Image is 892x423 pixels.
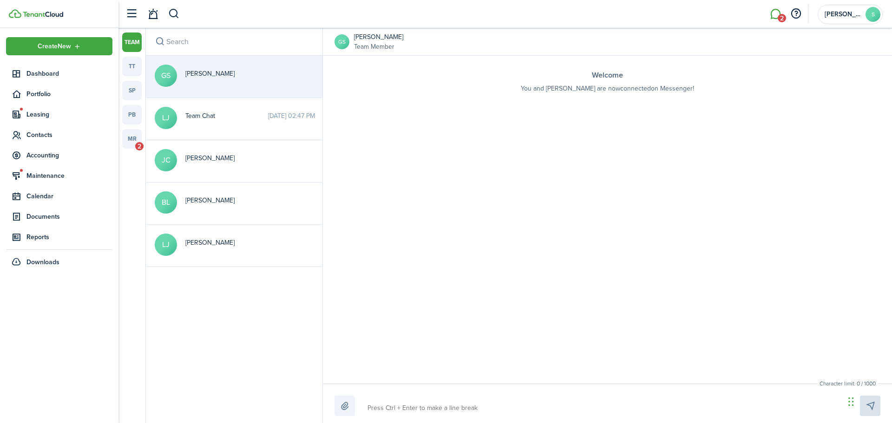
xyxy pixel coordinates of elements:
a: Dashboard [6,65,112,83]
span: Laura Jenkins [185,238,315,247]
a: sp [122,81,142,100]
span: Calendar [26,191,112,201]
span: Accounting [26,150,112,160]
img: TenantCloud [9,9,21,18]
a: Notifications [144,2,162,26]
avatar-text: LJ [155,234,177,256]
time: [DATE] 02:47 PM [268,111,315,121]
a: team [122,33,142,52]
span: Create New [38,43,71,50]
img: TenantCloud [23,12,63,17]
avatar-text: LJ [155,107,177,129]
span: 2 [135,142,144,150]
span: Gretchen Smoot [354,32,403,42]
h3: Welcome [341,70,873,81]
small: Team Member [354,42,403,52]
span: Downloads [26,257,59,267]
a: pb [122,105,142,124]
p: You and [PERSON_NAME] are now connected on Messenger! [341,84,873,93]
button: Open resource center [788,6,804,22]
a: mr [122,129,142,149]
span: Brianna Laulu [185,195,315,205]
span: Team Chat [185,111,268,121]
span: Shelby [825,11,862,18]
button: Search [168,6,180,22]
avatar-text: S [866,7,880,22]
avatar-text: JC [155,149,177,171]
span: Portfolio [26,89,112,99]
avatar-text: GS [334,34,349,49]
span: Documents [26,212,112,221]
span: Gretchen Smoot [185,69,315,78]
a: tt [122,57,142,76]
span: Contacts [26,130,112,140]
avatar-text: GS [155,65,177,87]
button: Open sidebar [123,5,140,23]
span: Dashboard [26,69,112,78]
span: Reports [26,232,112,242]
avatar-text: BL [155,191,177,214]
button: Open menu [6,37,112,55]
a: Reports [6,228,112,246]
small: Character limit: 0 / 1000 [817,379,878,388]
button: Search [153,35,166,48]
span: Julie Carter [185,153,315,163]
span: Maintenance [26,171,112,181]
iframe: Chat Widget [846,378,892,423]
input: search [146,28,322,55]
span: Leasing [26,110,112,119]
div: Drag [848,388,854,416]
